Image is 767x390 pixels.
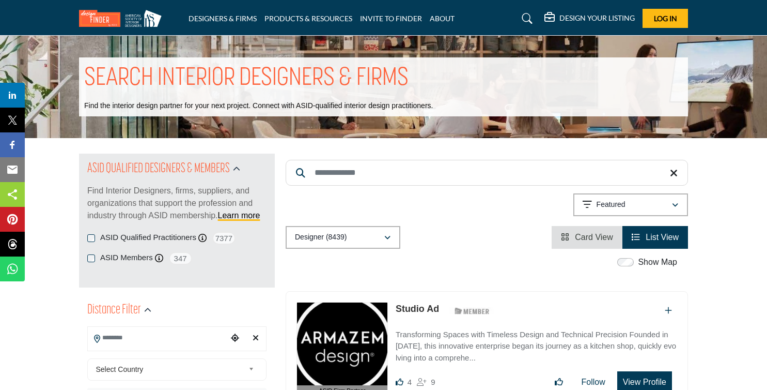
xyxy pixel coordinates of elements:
span: Log In [654,14,677,23]
a: DESIGNERS & FIRMS [189,14,257,23]
label: ASID Qualified Practitioners [100,232,196,244]
input: ASID Qualified Practitioners checkbox [87,234,95,242]
span: 7377 [212,232,236,245]
a: Transforming Spaces with Timeless Design and Technical Precision Founded in [DATE], this innovati... [396,323,677,364]
a: View List [632,233,679,242]
h2: Distance Filter [87,301,141,320]
a: INVITE TO FINDER [360,14,422,23]
li: List View [622,226,688,249]
p: Featured [597,200,625,210]
span: 9 [431,378,435,386]
span: Select Country [96,363,245,376]
p: Studio Ad [396,302,439,316]
label: Show Map [638,256,677,268]
div: Followers [417,376,435,388]
a: Studio Ad [396,304,439,314]
li: Card View [552,226,622,249]
p: Find Interior Designers, firms, suppliers, and organizations that support the profession and indu... [87,185,267,222]
a: ABOUT [430,14,455,23]
img: Site Logo [79,10,167,27]
button: Log In [643,9,688,28]
i: Likes [396,378,403,386]
img: ASID Members Badge Icon [449,305,495,318]
a: View Card [561,233,613,242]
div: Clear search location [248,327,263,350]
div: Choose your current location [227,327,243,350]
input: ASID Members checkbox [87,254,95,262]
a: Learn more [218,211,260,220]
h2: ASID QUALIFIED DESIGNERS & MEMBERS [87,160,230,178]
button: Designer (8439) [286,226,400,249]
h5: DESIGN YOUR LISTING [559,13,635,23]
span: 347 [169,252,192,265]
span: Card View [575,233,613,242]
p: Designer (8439) [295,232,347,243]
span: List View [646,233,679,242]
h1: SEARCH INTERIOR DESIGNERS & FIRMS [84,63,409,95]
button: Featured [573,193,688,216]
p: Find the interior design partner for your next project. Connect with ASID-qualified interior desi... [84,101,433,111]
a: Add To List [665,306,672,315]
label: ASID Members [100,252,153,264]
a: PRODUCTS & RESOURCES [264,14,352,23]
input: Search Keyword [286,160,688,186]
p: Transforming Spaces with Timeless Design and Technical Precision Founded in [DATE], this innovati... [396,329,677,364]
span: 4 [408,378,412,386]
input: Search Location [88,328,227,348]
a: Search [512,10,539,27]
img: Studio Ad [297,303,387,385]
div: DESIGN YOUR LISTING [544,12,635,25]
